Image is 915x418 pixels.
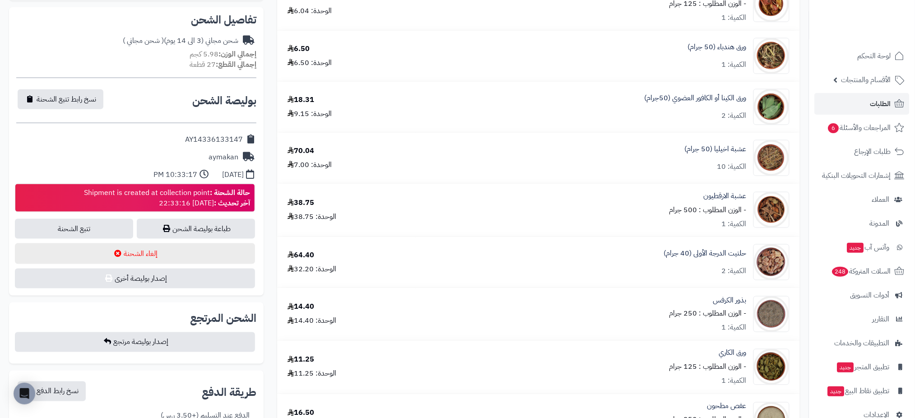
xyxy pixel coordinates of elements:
[754,296,789,332] img: 1668314766-Celery%20Seeds-90x90.jpg
[873,313,890,325] span: التقارير
[288,316,336,326] div: الوحدة: 14.40
[209,152,238,163] div: aymakan
[288,264,336,274] div: الوحدة: 32.20
[722,266,747,276] div: الكمية: 2
[153,170,197,180] div: 10:33:17 PM
[822,169,891,182] span: إشعارات التحويلات البنكية
[754,192,789,228] img: 1646396179-Burdock-90x90.jpg
[288,198,314,208] div: 38.75
[815,284,910,306] a: أدوات التسويق
[123,35,164,46] span: ( شحن مجاني )
[837,362,854,372] span: جديد
[704,191,747,201] a: عشبة الارقطيون
[846,241,890,254] span: وآتس آب
[190,59,256,70] small: 27 قطعة
[218,49,256,60] strong: إجمالي الوزن:
[707,401,747,412] a: عفص مطحون
[719,348,747,358] a: ورق الكاري
[185,135,243,145] div: AY14336133147
[15,219,133,239] a: تتبع الشحنة
[815,213,910,234] a: المدونة
[754,89,789,125] img: 1645466661-Eucalyptus%20Leaves-90x90.jpg
[669,308,747,319] small: - الوزن المطلوب : 250 جرام
[669,362,747,372] small: - الوزن المطلوب : 125 جرام
[722,60,747,70] div: الكمية: 1
[288,95,314,105] div: 18.31
[835,337,890,349] span: التطبيقات والخدمات
[722,111,747,121] div: الكمية: 2
[870,217,890,230] span: المدونة
[722,376,747,386] div: الكمية: 1
[815,117,910,139] a: المراجعات والأسئلة6
[815,260,910,282] a: السلات المتروكة248
[722,323,747,333] div: الكمية: 1
[288,109,332,119] div: الوحدة: 9.15
[827,121,891,134] span: المراجعات والأسئلة
[815,332,910,354] a: التطبيقات والخدمات
[827,385,890,397] span: تطبيق نقاط البيع
[288,250,314,260] div: 64.40
[222,170,244,180] div: [DATE]
[831,265,891,278] span: السلات المتروكة
[815,165,910,186] a: إشعارات التحويلات البنكية
[214,198,250,209] strong: آخر تحديث :
[664,248,747,259] a: حلتيت الدرجة الأولى (40 جرام)
[288,160,332,170] div: الوحدة: 7.00
[14,383,35,404] div: Open Intercom Messenger
[15,269,255,288] button: إصدار بوليصة أخرى
[190,313,256,324] h2: الشحن المرتجع
[288,58,332,68] div: الوحدة: 6.50
[37,94,96,105] span: نسخ رابط تتبع الشحنة
[688,42,747,52] a: ورق هندباء (50 جرام)
[37,386,79,397] span: نسخ رابط الدفع
[713,295,747,306] a: بذور الكرفس
[870,98,891,110] span: الطلبات
[828,386,845,396] span: جديد
[828,123,840,134] span: 6
[123,36,238,46] div: شحن مجاني (3 الى 14 يوم)
[815,356,910,378] a: تطبيق المتجرجديد
[288,355,314,365] div: 11.25
[202,387,256,398] h2: طريقة الدفع
[855,145,891,158] span: طلبات الإرجاع
[18,381,86,401] button: نسخ رابط الدفع
[216,59,256,70] strong: إجمالي القطع:
[84,188,250,209] div: Shipment is created at collection point [DATE] 22:33:16
[815,380,910,402] a: تطبيق نقاط البيعجديد
[669,204,747,215] small: - الوزن المطلوب : 500 جرام
[847,243,864,253] span: جديد
[815,308,910,330] a: التقارير
[850,289,890,302] span: أدوات التسويق
[288,369,336,379] div: الوحدة: 11.25
[815,93,910,115] a: الطلبات
[645,93,747,103] a: ورق الكينا أو الكافور العضوي (50جرام)
[18,89,103,109] button: نسخ رابط تتبع الشحنة
[190,49,256,60] small: 5.98 كجم
[754,349,789,385] img: 1677339777-Curry%20Lves%20b-90x90.jpg
[854,8,906,27] img: logo-2.png
[288,44,310,54] div: 6.50
[754,38,789,74] img: 1645466661-Dandelion-90x90.jpg
[288,146,314,156] div: 70.04
[137,219,255,239] a: طباعة بوليصة الشحن
[815,237,910,258] a: وآتس آبجديد
[192,95,256,106] h2: بوليصة الشحن
[836,361,890,373] span: تطبيق المتجر
[288,302,314,312] div: 14.40
[15,332,255,352] button: إصدار بوليصة مرتجع
[288,212,336,222] div: الوحدة: 38.75
[841,74,891,86] span: الأقسام والمنتجات
[815,189,910,210] a: العملاء
[15,243,255,264] button: إلغاء الشحنة
[717,162,747,172] div: الكمية: 10
[722,13,747,23] div: الكمية: 1
[722,219,747,229] div: الكمية: 1
[754,244,789,280] img: 1667661917-Asafoetida-90x90.jpg
[685,144,747,154] a: عشبة اخيليا (50 جرام)
[288,6,332,16] div: الوحدة: 6.04
[815,141,910,163] a: طلبات الإرجاع
[754,140,789,176] img: 1645785721-Achillea-90x90.jpg
[831,266,850,277] span: 248
[872,193,890,206] span: العملاء
[16,14,256,25] h2: تفاصيل الشحن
